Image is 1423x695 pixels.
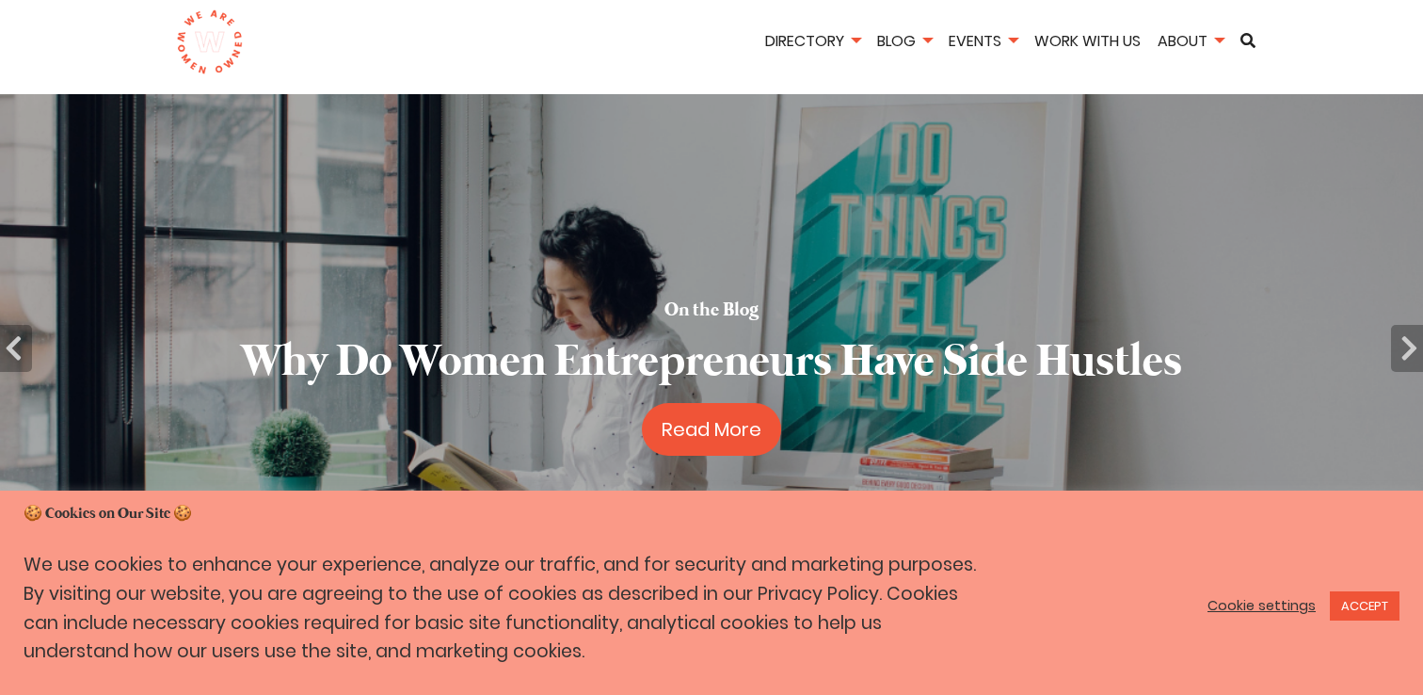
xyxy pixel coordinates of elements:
[871,29,938,57] li: Blog
[24,504,1399,525] h5: 🍪 Cookies on Our Site 🍪
[1207,597,1316,614] a: Cookie settings
[642,403,781,456] a: Read More
[942,29,1024,57] li: Events
[1151,30,1230,52] a: About
[1330,591,1399,621] a: ACCEPT
[871,30,938,52] a: Blog
[759,30,867,52] a: Directory
[759,29,867,57] li: Directory
[942,30,1024,52] a: Events
[664,298,759,324] h5: On the Blog
[1028,30,1147,52] a: Work With Us
[176,9,243,75] img: logo
[1234,33,1262,48] a: Search
[241,331,1182,395] h2: Why Do Women Entrepreneurs Have Side Hustles
[24,551,986,667] p: We use cookies to enhance your experience, analyze our traffic, and for security and marketing pu...
[1151,29,1230,57] li: About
